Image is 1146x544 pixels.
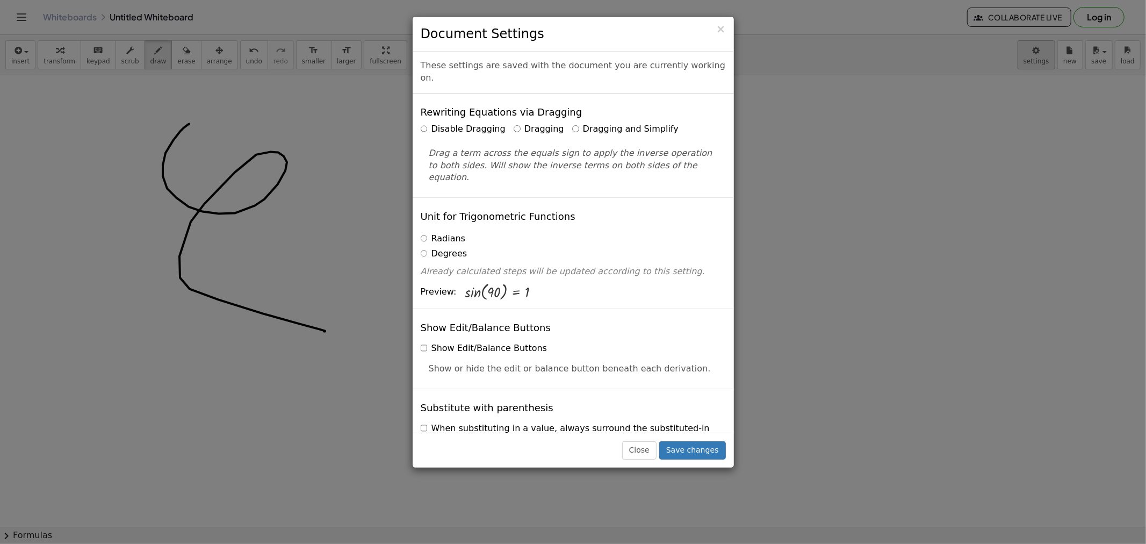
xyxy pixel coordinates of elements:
[421,342,547,355] label: Show Edit/Balance Buttons
[421,423,726,447] label: When substituting in a value, always surround the substituted-in value with parenthesis.
[421,345,428,352] input: Show Edit/Balance Buttons
[572,123,679,135] label: Dragging and Simplify
[421,266,726,278] p: Already calculated steps will be updated according to this setting.
[421,248,467,260] label: Degrees
[421,123,506,135] label: Disable Dragging
[421,107,582,118] h4: Rewriting Equations via Dragging
[716,24,726,35] button: Close
[572,125,579,132] input: Dragging and Simplify
[421,250,428,257] input: Degrees
[421,425,428,432] input: When substituting in a value, always surround the substituted-in value with parenthesis.
[659,441,726,460] button: Save changes
[421,286,457,298] span: Preview:
[716,23,726,35] span: ×
[622,441,657,460] button: Close
[421,233,465,245] label: Radians
[421,125,428,132] input: Disable Dragging
[413,52,734,94] div: These settings are saved with the document you are currently working on.
[514,123,564,135] label: Dragging
[421,235,428,242] input: Radians
[421,403,553,413] h4: Substitute with parenthesis
[421,211,575,222] h4: Unit for Trigonometric Functions
[429,363,718,375] p: Show or hide the edit or balance button beneath each derivation.
[429,147,718,184] p: Drag a term across the equals sign to apply the inverse operation to both sides. Will show the in...
[421,25,726,43] h3: Document Settings
[514,125,521,132] input: Dragging
[421,323,551,333] h4: Show Edit/Balance Buttons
